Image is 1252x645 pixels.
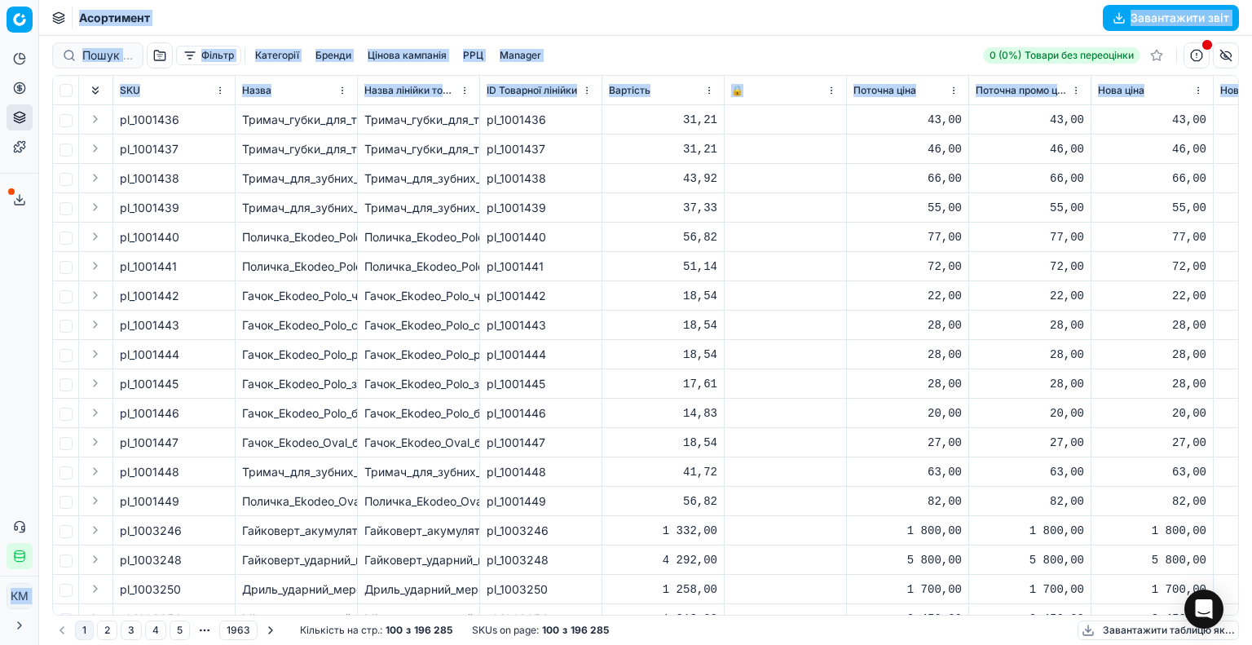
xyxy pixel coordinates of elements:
div: Дриль_ударний_мережевий_Sthor_710_Вт_(78995)_ [364,581,473,598]
button: Expand [86,168,105,188]
div: 31,21 [609,112,717,128]
div: Поличка_Ekodeo_Oval_прямокутна_біла_(10217WH) [364,493,473,510]
div: 77,00 [976,229,1084,245]
span: pl_1001444 [120,347,179,363]
span: pl_1003250 [120,581,181,598]
div: Гайковерт_ударний_мережевий_Sthor_3/4"_(57097) [364,552,473,568]
div: 28,00 [853,317,962,334]
div: 2 450,00 [976,611,1084,627]
strong: з [406,624,411,637]
div: 1 332,00 [609,523,717,539]
div: 22,00 [1098,288,1206,304]
button: Go to previous page [52,621,72,640]
span: Вартість [609,84,650,97]
div: pl_1003246 [487,523,595,539]
nav: pagination [52,619,280,642]
nav: breadcrumb [79,10,150,26]
div: 31,21 [609,141,717,157]
div: 56,82 [609,229,717,245]
div: 28,00 [976,347,1084,363]
div: Тримач_губки_для_тіла_Ekodeo_Polo_сірий_(L9116SL) [242,112,350,128]
span: Асортимент [79,10,150,26]
span: pl_1001445 [120,376,179,392]
div: pl_1001438 [487,170,595,187]
div: 63,00 [853,464,962,480]
button: Expand [86,315,105,334]
button: Expand [86,227,105,246]
div: 28,00 [853,376,962,392]
div: 51,14 [609,258,717,275]
div: 5 800,00 [976,552,1084,568]
div: 72,00 [976,258,1084,275]
div: 27,00 [976,435,1084,451]
div: pl_1001446 [487,405,595,422]
div: 82,00 [1098,493,1206,510]
div: pl_1001448 [487,464,595,480]
div: 43,00 [976,112,1084,128]
div: 63,00 [976,464,1084,480]
span: Поточна ціна [853,84,916,97]
div: 37,33 [609,200,717,216]
strong: 196 285 [571,624,609,637]
div: 77,00 [1098,229,1206,245]
div: 28,00 [1098,376,1206,392]
strong: 196 285 [414,624,452,637]
button: Expand [86,344,105,364]
span: pl_1001446 [120,405,179,422]
div: pl_1001445 [487,376,595,392]
div: 18,54 [609,435,717,451]
div: 4 292,00 [609,552,717,568]
button: Expand [86,432,105,452]
div: Тримач_губки_для_тіла_Ekodeo_Polo_сірий_(L9116SL) [364,112,473,128]
div: Тримач_для_зубних_щіток_Ekodeo_Polo_прямий_сірий_(L9117SL) [242,170,350,187]
div: 2 450,00 [853,611,962,627]
div: 55,00 [976,200,1084,216]
button: Expand [86,520,105,540]
strong: з [562,624,567,637]
div: 77,00 [853,229,962,245]
div: Тримач_губки_для_тіла_Ekodeo_Polo_чорний_(L9116ВК) [242,141,350,157]
span: ID Товарної лінійки [487,84,577,97]
button: Бренди [309,46,358,65]
span: pl_1001442 [120,288,179,304]
div: 5 800,00 [1098,552,1206,568]
button: Expand [86,373,105,393]
div: pl_1003248 [487,552,595,568]
div: 63,00 [1098,464,1206,480]
div: Гачок_Ekodeo_Polo_чорний_(L9119BK) [364,288,473,304]
div: 66,00 [976,170,1084,187]
button: Expand [86,403,105,422]
div: 28,00 [976,317,1084,334]
span: pl_1001437 [120,141,179,157]
div: pl_1001449 [487,493,595,510]
span: pl_1001436 [120,112,179,128]
div: 41,72 [609,464,717,480]
div: Гачок_Ekodeo_Oval_білий_(10220WH) [242,435,350,451]
div: Тримач_для_зубних_щіток_Ekodeo_Oval_прямий_білий_(10216WH) [364,464,473,480]
div: 27,00 [1098,435,1206,451]
button: Expand [86,197,105,217]
div: Гачок_Ekodeo_Polo_сірий_(L9119SL) [364,317,473,334]
div: Гачок_Ekodeo_Polo_зелений_(L9119GR) [364,376,473,392]
div: 1 700,00 [853,581,962,598]
div: 1 813,00 [609,611,717,627]
div: 28,00 [853,347,962,363]
button: Expand all [86,81,105,100]
div: pl_1001439 [487,200,595,216]
button: 1963 [219,621,258,640]
div: 55,00 [853,200,962,216]
div: 1 258,00 [609,581,717,598]
div: 1 700,00 [1098,581,1206,598]
div: 56,82 [609,493,717,510]
div: 1 700,00 [976,581,1084,598]
div: 18,54 [609,347,717,363]
button: КM [7,583,33,609]
span: pl_1001438 [120,170,179,187]
div: 1 800,00 [853,523,962,539]
span: SKU [120,84,140,97]
div: 18,54 [609,288,717,304]
div: Поличка_Ekodeo_Polo_прямокутна_сіра_(L9118SL) [242,229,350,245]
div: 55,00 [1098,200,1206,216]
div: 46,00 [853,141,962,157]
div: Тримач_для_зубних_щіток_Ekodeo_Oval_прямий_білий_(10216WH) [242,464,350,480]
